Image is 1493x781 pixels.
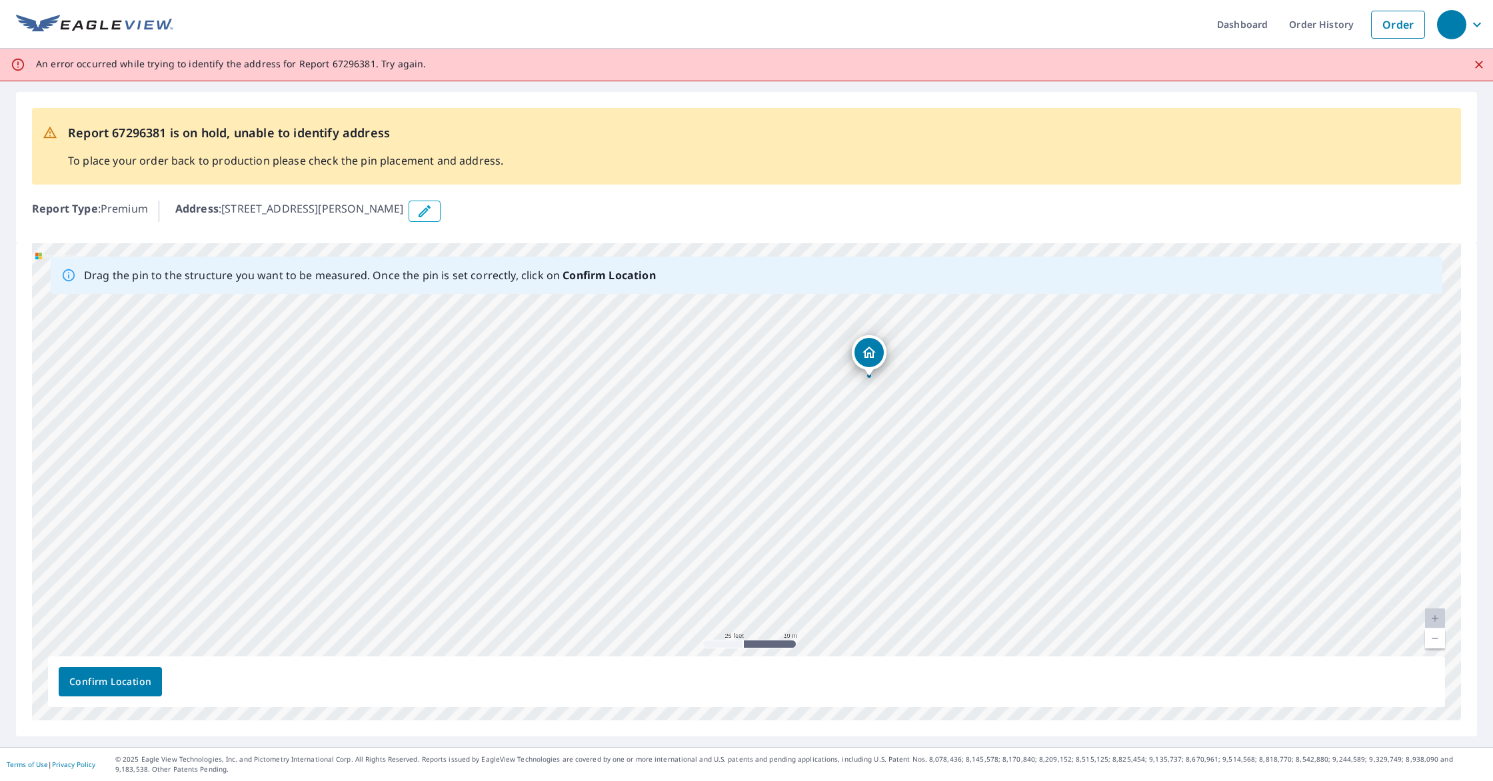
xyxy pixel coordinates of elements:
p: © 2025 Eagle View Technologies, Inc. and Pictometry International Corp. All Rights Reserved. Repo... [115,754,1486,774]
img: EV Logo [16,15,173,35]
span: Confirm Location [69,674,151,690]
b: Address [175,201,219,216]
p: | [7,760,95,768]
a: Current Level 20, Zoom In Disabled [1425,608,1445,628]
b: Report Type [32,201,98,216]
p: Report 67296381 is on hold, unable to identify address [68,124,503,142]
a: Privacy Policy [52,760,95,769]
a: Current Level 20, Zoom Out [1425,628,1445,648]
p: : Premium [32,201,148,222]
a: Order [1371,11,1425,39]
p: An error occurred while trying to identify the address for Report 67296381. Try again. [36,58,426,70]
p: To place your order back to production please check the pin placement and address. [68,153,503,169]
a: Terms of Use [7,760,48,769]
button: Confirm Location [59,667,162,696]
button: Close [1470,56,1488,73]
b: Confirm Location [563,268,655,283]
p: : [STREET_ADDRESS][PERSON_NAME] [175,201,404,222]
p: Drag the pin to the structure you want to be measured. Once the pin is set correctly, click on [84,267,656,283]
